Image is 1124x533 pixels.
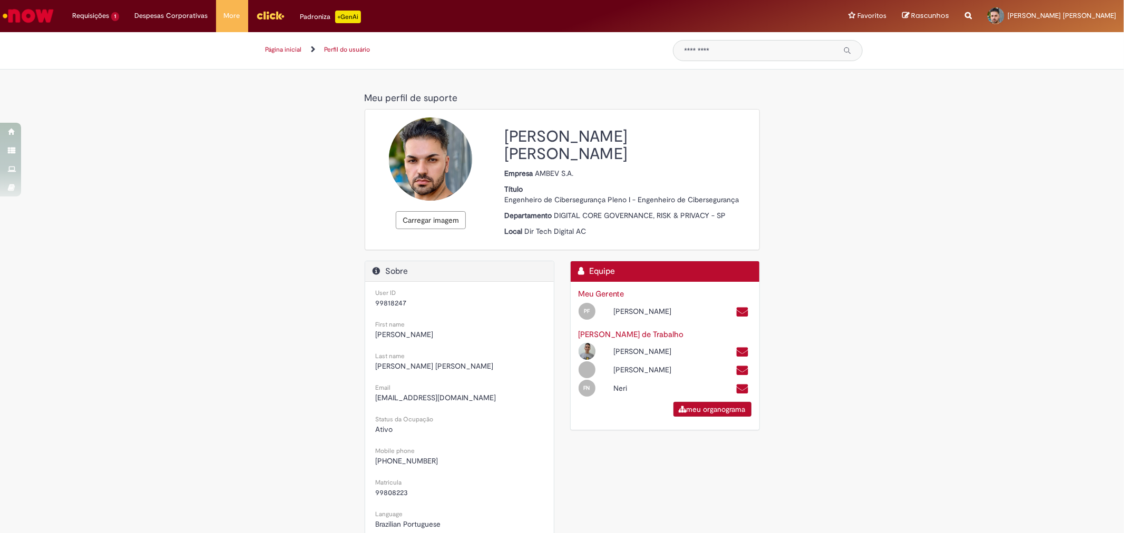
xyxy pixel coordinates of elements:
p: +GenAi [335,11,361,23]
small: Status da Ocupação [376,415,434,423]
a: Rascunhos [902,11,949,21]
span: Rascunhos [911,11,949,21]
small: Mobile phone [376,447,415,455]
span: Ativo [376,425,393,434]
span: 99818247 [376,298,407,308]
span: Despesas Corporativas [135,11,208,21]
span: [PERSON_NAME] [376,330,434,339]
span: Meu perfil de suporte [365,92,458,104]
a: Perfil do usuário [325,45,370,54]
h3: [PERSON_NAME] de Trabalho [579,330,751,339]
span: [PERSON_NAME] [PERSON_NAME] [1008,11,1116,20]
small: Email [376,383,391,392]
span: Engenheiro de Cibersegurança Pleno I - Engenheiro de Cibersegurança [504,195,739,204]
div: Open Profile: Neri [571,378,712,397]
span: DIGITAL CORE GOVERNANCE, RISK & PRIVACY - SP [554,211,726,220]
span: [PERSON_NAME] [PERSON_NAME] [376,361,494,371]
span: 1 [111,12,119,21]
span: More [224,11,240,21]
a: Enviar um e-mail para 99810399@ambev.com.br [736,364,749,377]
span: PF [584,308,590,314]
strong: Local [504,226,524,236]
div: Padroniza [300,11,361,23]
img: click_logo_yellow_360x200.png [256,7,285,23]
h2: [PERSON_NAME] [PERSON_NAME] [504,128,751,163]
span: FN [584,384,590,391]
span: Brazilian Portuguese [376,519,441,529]
h2: Equipe [579,266,751,277]
span: Favoritos [857,11,886,21]
div: [PERSON_NAME] [606,346,712,357]
div: Open Profile: Gustavo de Almeida Duarte [571,341,712,360]
div: [PERSON_NAME] [606,306,712,317]
span: [PHONE_NUMBER] [376,456,438,466]
strong: Título [504,184,525,194]
a: Enviar um e-mail para 99822061@ambev.com.br [736,306,749,318]
span: Dir Tech Digital AC [524,226,586,236]
span: [EMAIL_ADDRESS][DOMAIN_NAME] [376,393,496,402]
span: 99808223 [376,488,408,497]
small: Language [376,510,403,518]
h3: Meu Gerente [579,290,751,299]
a: Enviar um e-mail para 99821181@ambev.com.br [736,346,749,358]
h2: Sobre [373,266,546,277]
ul: Trilhas de página [262,40,657,60]
a: meu organograma [673,402,751,417]
div: Open Profile: Kelly Cristina Dias Barroso [571,360,712,378]
small: Matricula [376,478,402,487]
small: Last name [376,352,405,360]
span: Requisições [72,11,109,21]
strong: Departamento [504,211,554,220]
small: User ID [376,289,396,297]
button: Carregar imagem [396,211,466,229]
a: Página inicial [266,45,302,54]
img: ServiceNow [1,5,55,26]
strong: Empresa [504,169,535,178]
div: Neri [606,383,712,393]
a: Enviar um e-mail para BREY428498@ambev.com.br [736,383,749,395]
small: First name [376,320,405,329]
div: Open Profile: Paulo Ricardo Fabri [571,301,712,320]
div: [PERSON_NAME] [606,364,712,375]
span: AMBEV S.A. [535,169,573,178]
